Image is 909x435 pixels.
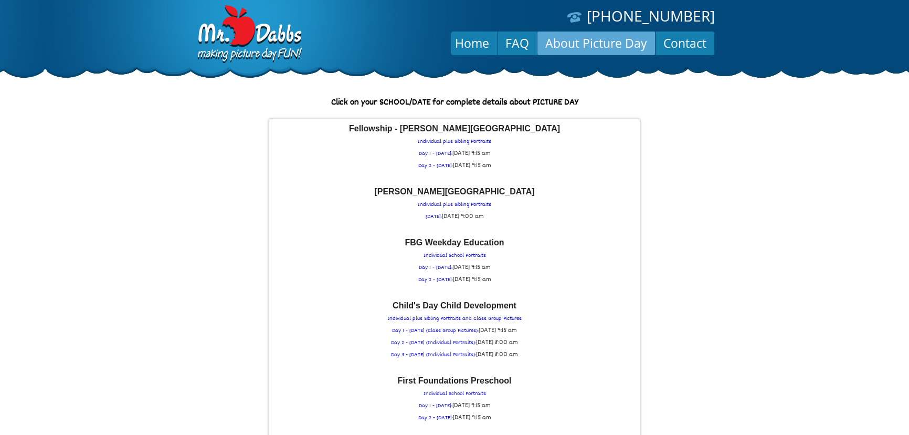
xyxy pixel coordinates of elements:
span: [DATE] 8:00 am [476,349,518,360]
font: FBG Weekday Education [405,238,504,247]
span: [DATE] 9:15 am [453,160,491,171]
font: [PERSON_NAME][GEOGRAPHIC_DATA] [374,187,534,196]
a: Contact [656,30,714,56]
span: [DATE] 9:15 am [453,412,491,423]
span: [DATE] 8:00 am [476,337,518,348]
span: [DATE] 9:15 am [479,325,517,336]
a: [PERSON_NAME][GEOGRAPHIC_DATA] Individual plus Sibling Portraits[DATE]:[DATE] 9:00 am [274,188,635,223]
p: Individual School Portraits Day 1 - [DATE]: Day 2 - [DATE]: [274,377,635,424]
a: FAQ [498,30,537,56]
p: Click on your SCHOOL/DATE for complete details about PICTURE DAY [197,97,712,109]
span: [DATE] 9:00 am [442,211,484,222]
a: FBG Weekday Education Individual School PortraitsDay 1 - [DATE]:[DATE] 9:15 amDay 2 - [DATE]:[DAT... [274,239,635,286]
span: [DATE] 9:15 am [452,262,491,273]
font: Child's Day Child Development [393,301,516,310]
p: Individual plus Sibling Portraits Day 1 - [DATE]: Day 2 - [DATE]: [274,125,635,172]
a: Child's Day Child Development Individual plus Sibling Portraits and Class Group PicturesDay 1 - [... [274,302,635,361]
span: [DATE] 9:15 am [452,400,491,411]
a: About Picture Day [537,30,655,56]
span: [DATE] 9:15 am [453,274,491,285]
a: [PHONE_NUMBER] [587,6,715,26]
a: Home [447,30,497,56]
a: Fellowship - [PERSON_NAME][GEOGRAPHIC_DATA] Individual plus Sibling PortraitsDay 1 - [DATE]:[DATE... [274,125,635,172]
font: First Foundations Preschool [398,376,512,385]
span: [DATE] 9:15 am [452,148,491,159]
font: Fellowship - [PERSON_NAME][GEOGRAPHIC_DATA] [349,124,560,133]
p: Individual plus Sibling Portraits [DATE]: [274,188,635,223]
p: Individual plus Sibling Portraits and Class Group Pictures Day 1 - [DATE] (Class Group Pictures):... [274,302,635,361]
a: First Foundations Preschool Individual School PortraitsDay 1 - [DATE]:[DATE] 9:15 amDay 2 - [DATE... [274,377,635,424]
img: Dabbs Company [194,5,303,64]
p: Individual School Portraits Day 1 - [DATE]: Day 2 - [DATE]: [274,239,635,286]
